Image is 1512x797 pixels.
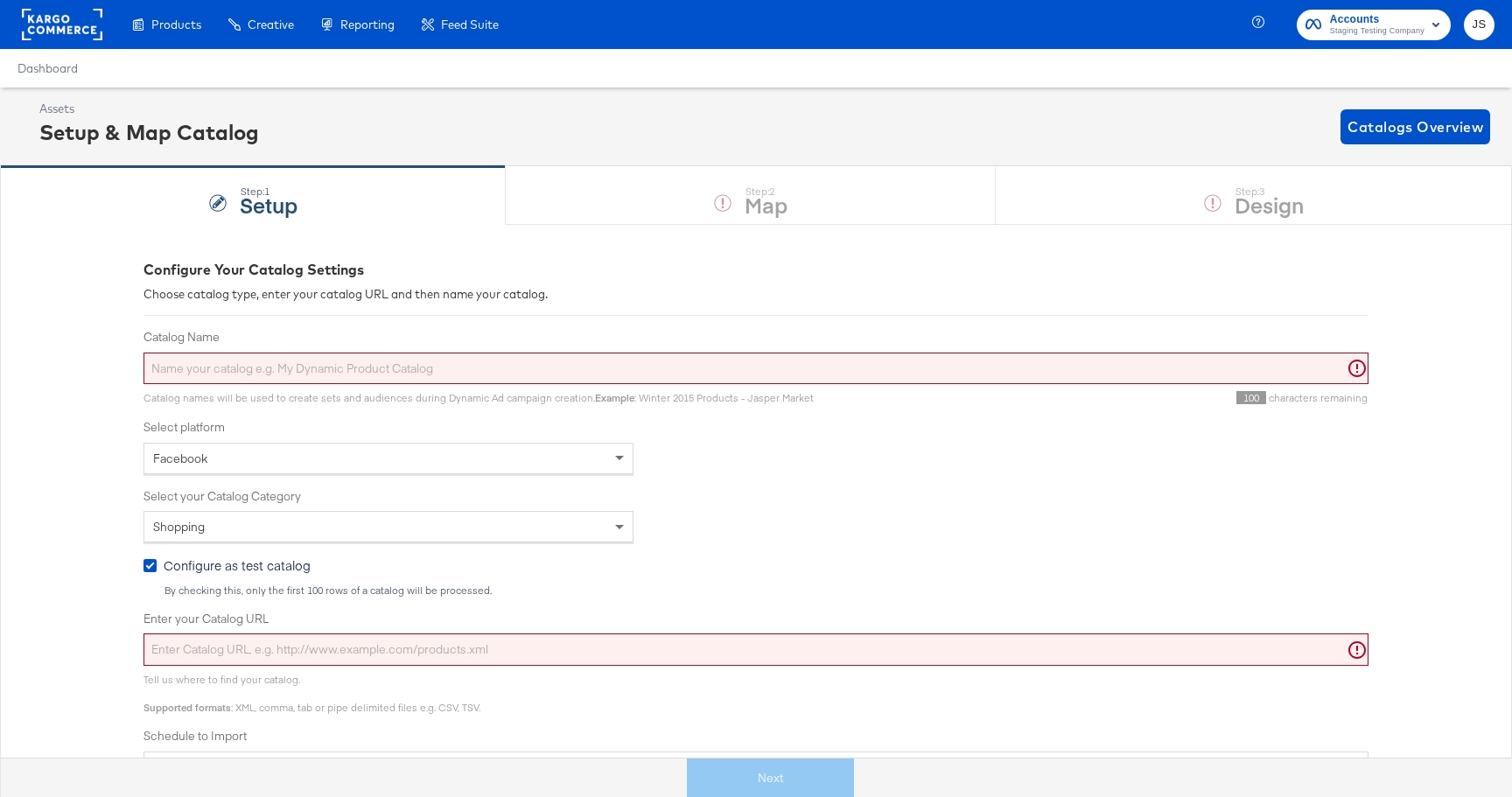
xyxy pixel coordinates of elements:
[143,260,1368,280] div: Configure Your Catalog Settings
[143,353,1368,385] input: Name your catalog e.g. My Dynamic Product Catalog
[143,391,814,404] span: Catalog names will be used to create sets and audiences during Dynamic Ad campaign creation. : Wi...
[151,17,201,31] span: Products
[17,61,78,75] a: Dashboard
[153,519,205,535] span: Shopping
[143,673,480,714] span: Tell us where to find your catalog. : XML, comma, tab or pipe delimited files e.g. CSV, TSV.
[143,633,1368,666] input: Enter Catalog URL, e.g. http://www.example.com/products.xml
[164,556,311,574] span: Configure as test catalog
[164,584,1368,597] div: By checking this, only the first 100 rows of a catalog will be processed.
[248,17,294,31] span: Creative
[143,419,1368,436] label: Select platform
[1464,10,1494,40] button: JS
[240,190,297,219] strong: Setup
[1471,15,1487,35] span: JS
[1236,391,1266,404] span: 100
[39,117,259,147] div: Setup & Map Catalog
[143,701,231,714] strong: Supported formats
[441,17,499,31] span: Feed Suite
[1297,10,1451,40] button: AccountsStaging Testing Company
[143,329,1368,346] label: Catalog Name
[1347,115,1483,139] span: Catalogs Overview
[1330,24,1424,38] span: Staging Testing Company
[143,728,1368,745] label: Schedule to Import
[1330,10,1424,29] span: Accounts
[240,185,297,198] div: Step: 1
[595,391,634,404] strong: Example
[1340,109,1490,144] button: Catalogs Overview
[143,611,1368,627] label: Enter your Catalog URL
[39,101,259,117] div: Assets
[143,488,1368,505] label: Select your Catalog Category
[153,451,207,466] span: Facebook
[143,286,1368,303] div: Choose catalog type, enter your catalog URL and then name your catalog.
[814,391,1368,405] div: characters remaining
[340,17,395,31] span: Reporting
